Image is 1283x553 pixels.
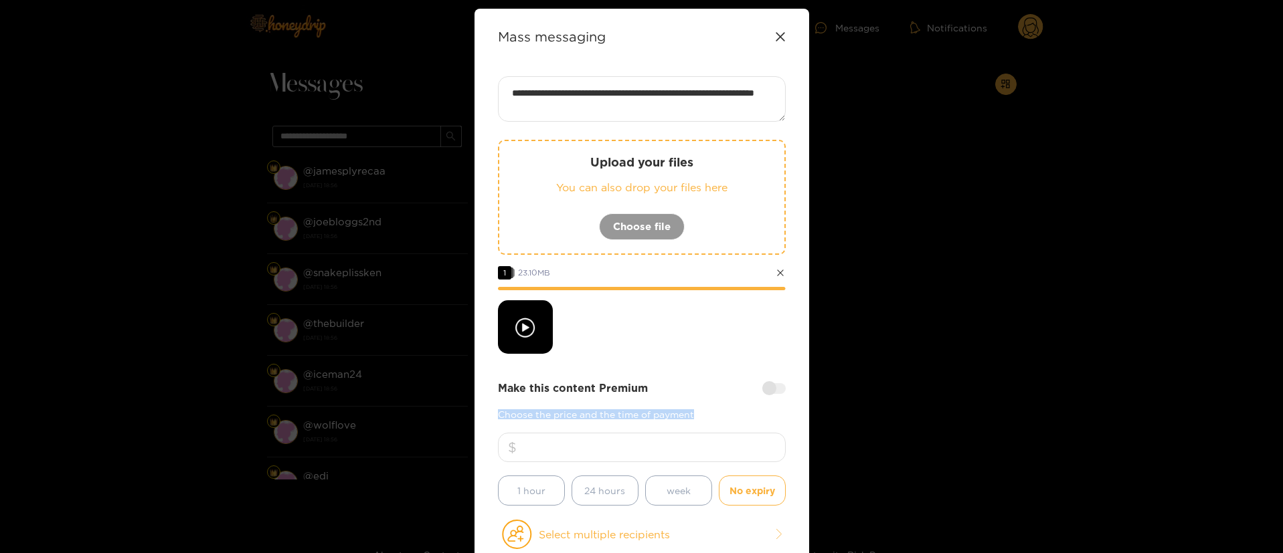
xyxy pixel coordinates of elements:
button: Choose file [599,213,685,240]
strong: Make this content Premium [498,380,648,396]
button: 24 hours [572,475,638,506]
p: You can also drop your files here [526,180,758,195]
span: 1 [498,266,511,280]
button: Select multiple recipients [498,519,786,550]
span: No expiry [730,483,775,498]
p: Choose the price and the time of payment [498,409,786,419]
span: week [667,483,691,498]
button: No expiry [719,475,786,506]
span: 23.10 MB [518,268,550,277]
button: 1 hour [498,475,565,506]
span: 24 hours [584,483,625,498]
p: Upload your files [526,154,758,170]
strong: Mass messaging [498,29,606,44]
button: week [645,475,712,506]
span: 1 hour [517,483,545,498]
